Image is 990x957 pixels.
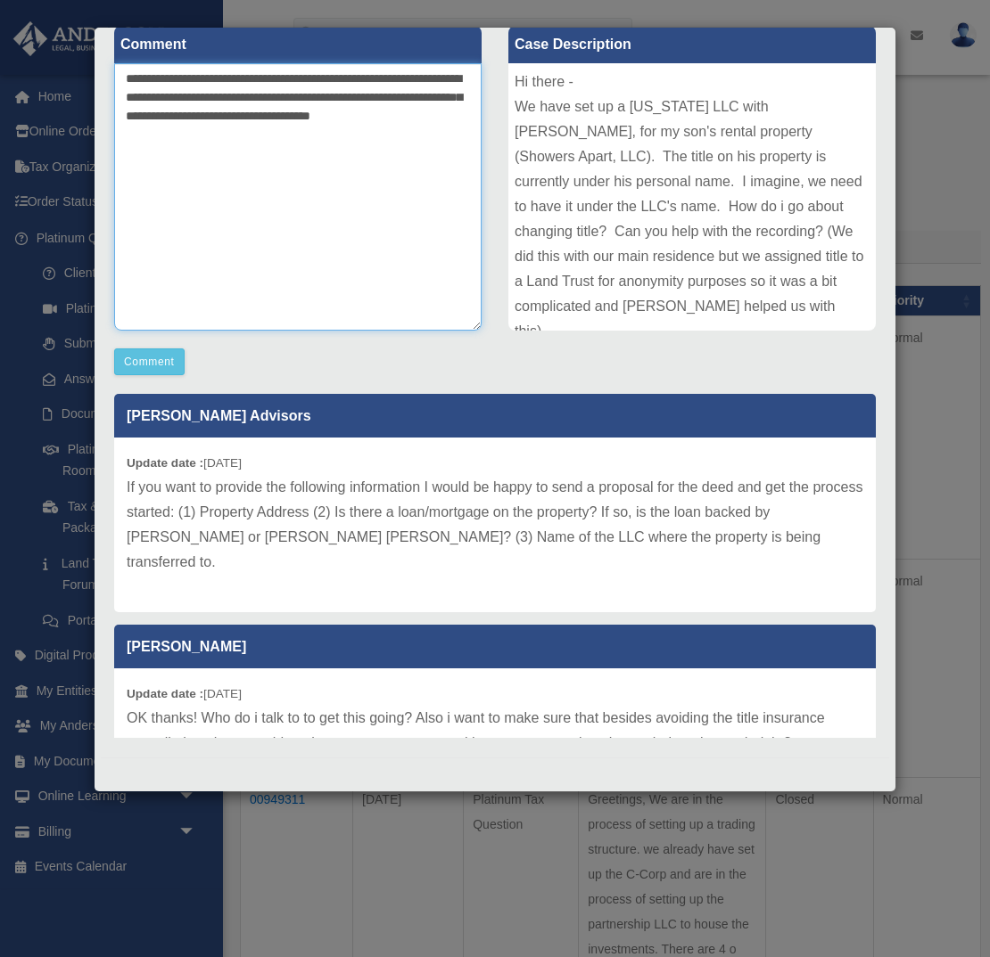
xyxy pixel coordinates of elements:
[127,475,863,575] p: If you want to provide the following information I would be happy to send a proposal for the deed...
[114,26,482,63] label: Comment
[127,687,242,700] small: [DATE]
[114,348,185,375] button: Comment
[127,456,242,470] small: [DATE]
[127,456,203,470] b: Update date :
[508,26,876,63] label: Case Description
[508,63,876,331] div: Hi there - We have set up a [US_STATE] LLC with [PERSON_NAME], for my son's rental property (Show...
[127,706,863,756] p: OK thanks! Who do i talk to to get this going? Also i want to make sure that besides avoiding the...
[127,687,203,700] b: Update date :
[114,394,876,438] p: [PERSON_NAME] Advisors
[114,625,876,668] p: [PERSON_NAME]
